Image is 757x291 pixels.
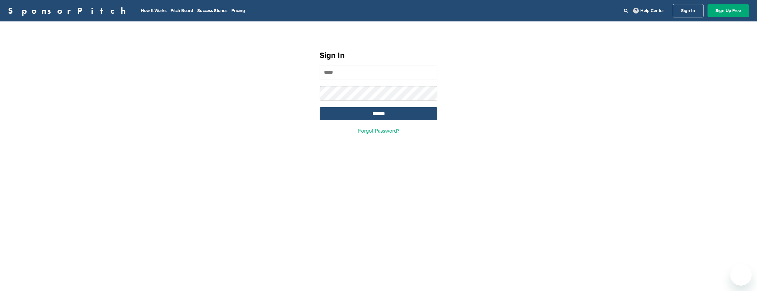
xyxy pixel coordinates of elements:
a: Forgot Password? [358,128,399,134]
a: SponsorPitch [8,6,130,15]
a: Sign Up Free [708,4,749,17]
a: How It Works [141,8,167,13]
a: Pricing [231,8,245,13]
iframe: Button to launch messaging window [730,264,752,286]
a: Sign In [673,4,704,17]
a: Pitch Board [171,8,193,13]
h1: Sign In [320,50,437,62]
a: Success Stories [197,8,227,13]
a: Help Center [632,7,665,15]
